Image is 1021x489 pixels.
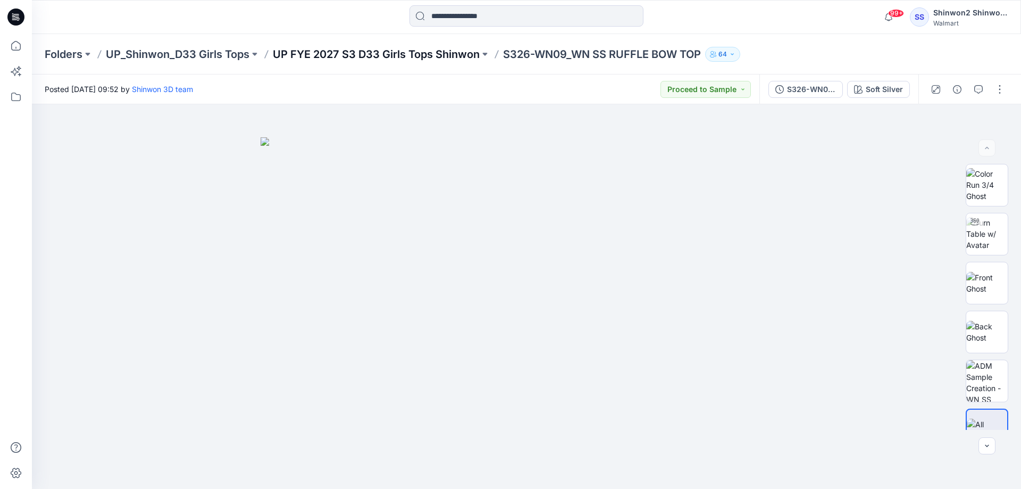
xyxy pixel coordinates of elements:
p: 64 [718,48,727,60]
img: ADM Sample Creation - WN SS BOW RUFFLE TOP 0929 [966,360,1008,402]
a: Folders [45,47,82,62]
span: Posted [DATE] 09:52 by [45,84,193,95]
a: Shinwon 3D team [132,85,193,94]
div: Walmart [933,19,1008,27]
span: 99+ [888,9,904,18]
button: 64 [705,47,740,62]
img: Turn Table w/ Avatar [966,217,1008,251]
div: Shinwon2 Shinwon2 [933,6,1008,19]
button: Soft Silver [847,81,910,98]
img: All colorways [967,419,1007,441]
img: Color Run 3/4 Ghost [966,168,1008,202]
a: UP FYE 2027 S3 D33 Girls Tops Shinwon [273,47,480,62]
div: Soft Silver [866,84,903,95]
a: UP_Shinwon_D33 Girls Tops [106,47,249,62]
div: SS [910,7,929,27]
button: Details [949,81,966,98]
div: S326-WN09_WN SS RUFFLE BOW TOP [787,84,836,95]
p: S326-WN09_WN SS RUFFLE BOW TOP [503,47,701,62]
img: Front Ghost [966,272,1008,294]
img: Back Ghost [966,321,1008,343]
button: S326-WN09_WN SS RUFFLE BOW TOP [768,81,843,98]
